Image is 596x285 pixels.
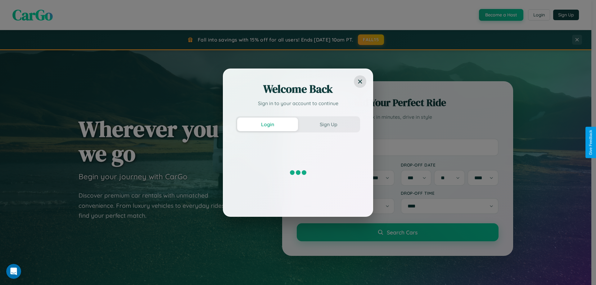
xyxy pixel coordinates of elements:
button: Sign Up [298,118,359,131]
button: Login [237,118,298,131]
p: Sign in to your account to continue [236,100,360,107]
iframe: Intercom live chat [6,264,21,279]
div: Give Feedback [589,130,593,155]
h2: Welcome Back [236,82,360,96]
